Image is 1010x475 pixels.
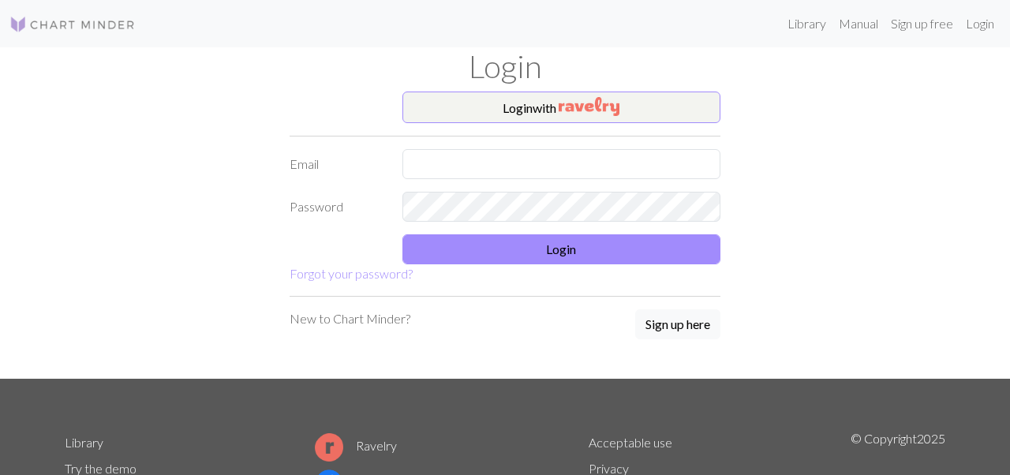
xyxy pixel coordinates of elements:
label: Email [280,149,393,179]
a: Library [781,8,832,39]
a: Forgot your password? [290,266,413,281]
a: Sign up free [885,8,959,39]
button: Loginwith [402,92,721,123]
img: Logo [9,15,136,34]
button: Sign up here [635,309,720,339]
img: Ravelry [559,97,619,116]
a: Ravelry [315,438,397,453]
h1: Login [55,47,955,85]
p: New to Chart Minder? [290,309,410,328]
a: Sign up here [635,309,720,341]
button: Login [402,234,721,264]
a: Manual [832,8,885,39]
a: Library [65,435,103,450]
a: Acceptable use [589,435,672,450]
a: Login [959,8,1001,39]
img: Ravelry logo [315,433,343,462]
label: Password [280,192,393,222]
